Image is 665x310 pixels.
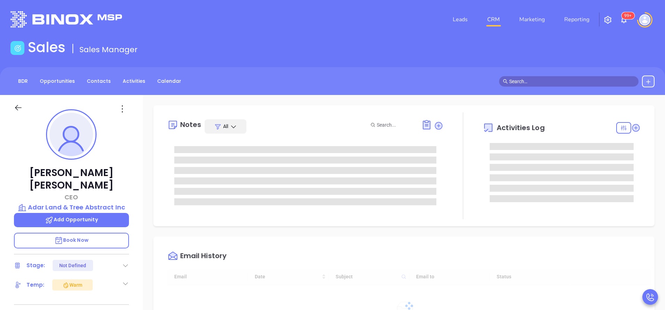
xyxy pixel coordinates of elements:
img: profile-user [49,113,93,156]
img: iconNotification [620,16,628,24]
a: CRM [484,13,503,26]
div: Email History [180,252,227,262]
span: Activities Log [497,124,544,131]
a: Adar Land & Tree Abstract Inc [14,202,129,212]
img: logo [10,11,122,27]
div: Stage: [26,260,45,271]
span: Sales Manager [79,44,138,55]
sup: 100 [621,12,634,19]
input: Search… [509,78,635,85]
input: Search... [377,121,414,129]
a: Marketing [517,13,548,26]
p: CEO [14,192,129,202]
img: iconSetting [604,16,612,24]
span: Add Opportunity [45,216,98,223]
h1: Sales [28,39,66,56]
a: Opportunities [36,75,79,87]
div: Temp: [26,280,45,290]
div: Notes [180,121,201,128]
a: Calendar [153,75,185,87]
a: Contacts [83,75,115,87]
a: BDR [14,75,32,87]
p: [PERSON_NAME] [PERSON_NAME] [14,167,129,192]
div: Warm [62,281,82,289]
div: Not Defined [59,260,86,271]
a: Activities [119,75,150,87]
span: search [503,79,508,84]
a: Reporting [561,13,592,26]
span: All [223,123,228,130]
a: Leads [450,13,471,26]
span: Book Now [54,237,89,244]
img: user [639,14,650,25]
